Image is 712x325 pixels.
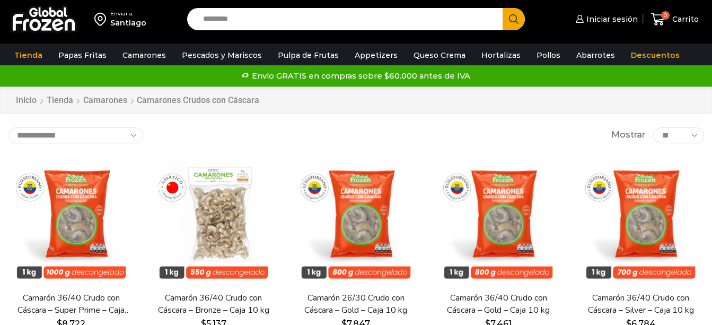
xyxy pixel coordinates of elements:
[157,292,271,317] a: Camarón 36/40 Crudo con Cáscara – Bronze – Caja 10 kg
[15,95,259,107] nav: Breadcrumb
[8,127,143,143] select: Pedido de la tienda
[273,45,344,65] a: Pulpa de Frutas
[670,14,699,24] span: Carrito
[626,45,685,65] a: Descuentos
[571,45,620,65] a: Abarrotes
[584,14,638,24] span: Iniciar sesión
[110,10,146,18] div: Enviar a
[531,45,566,65] a: Pollos
[503,8,525,30] button: Search button
[299,292,413,317] a: Camarón 26/30 Crudo con Cáscara – Gold – Caja 10 kg
[110,18,146,28] div: Santiago
[661,11,670,20] span: 0
[83,95,128,107] a: Camarones
[476,45,526,65] a: Hortalizas
[349,45,403,65] a: Appetizers
[46,95,74,107] a: Tienda
[648,7,701,32] a: 0 Carrito
[137,95,259,105] h1: Camarones Crudos con Cáscara
[611,129,645,141] span: Mostrar
[94,10,110,28] img: address-field-icon.svg
[573,8,638,30] a: Iniciar sesión
[117,45,171,65] a: Camarones
[9,45,48,65] a: Tienda
[408,45,471,65] a: Queso Crema
[14,292,128,317] a: Camarón 36/40 Crudo con Cáscara – Super Prime – Caja 10 kg
[53,45,112,65] a: Papas Fritas
[584,292,698,317] a: Camarón 36/40 Crudo con Cáscara – Silver – Caja 10 kg
[442,292,556,317] a: Camarón 36/40 Crudo con Cáscara – Gold – Caja 10 kg
[177,45,267,65] a: Pescados y Mariscos
[15,95,37,107] a: Inicio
